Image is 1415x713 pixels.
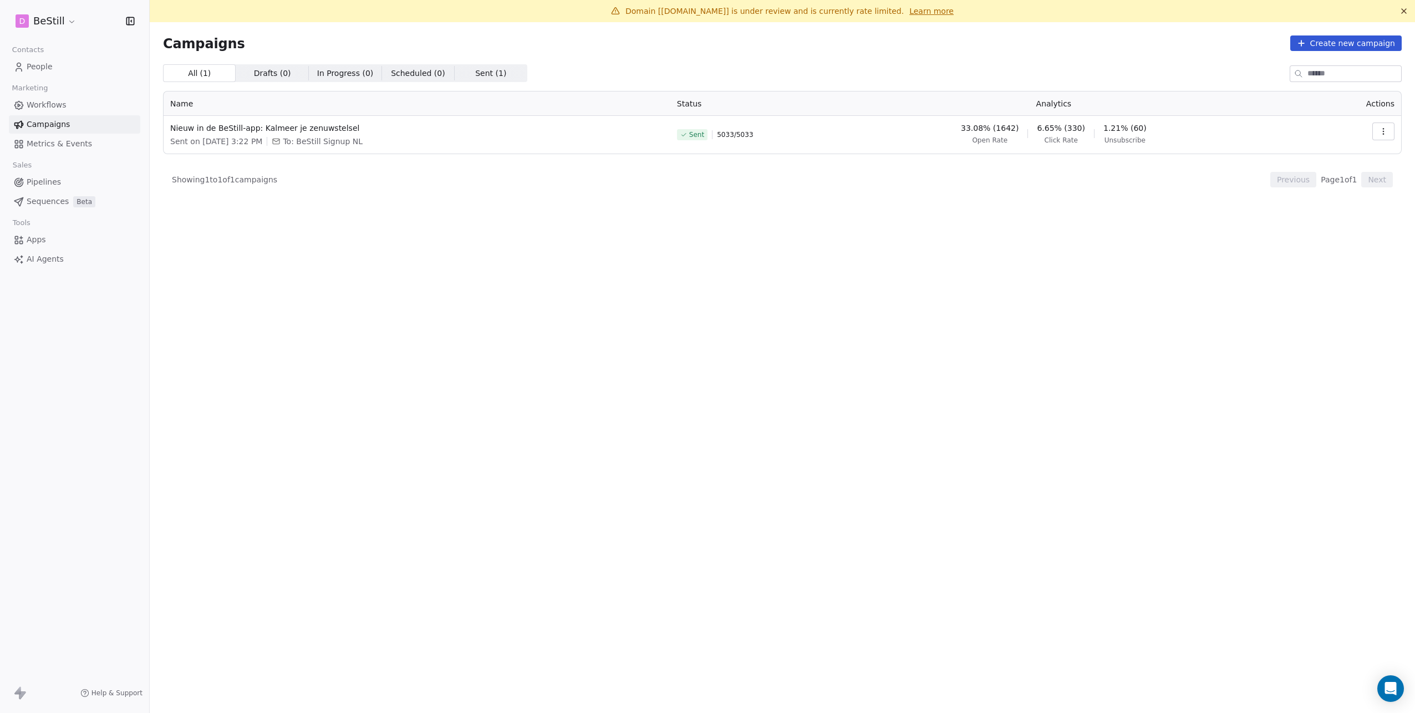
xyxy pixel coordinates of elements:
[170,136,262,147] span: Sent on [DATE] 3:22 PM
[27,234,46,246] span: Apps
[1321,174,1357,185] span: Page 1 of 1
[909,6,954,17] a: Learn more
[27,138,92,150] span: Metrics & Events
[972,136,1007,145] span: Open Rate
[27,119,70,130] span: Campaigns
[27,176,61,188] span: Pipelines
[317,68,374,79] span: In Progress ( 0 )
[670,91,809,116] th: Status
[809,91,1299,116] th: Analytics
[717,130,753,139] span: 5033 / 5033
[1361,172,1393,187] button: Next
[1270,172,1316,187] button: Previous
[391,68,445,79] span: Scheduled ( 0 )
[7,42,49,58] span: Contacts
[689,130,704,139] span: Sent
[9,192,140,211] a: SequencesBeta
[8,157,37,174] span: Sales
[9,231,140,249] a: Apps
[27,196,69,207] span: Sequences
[27,61,53,73] span: People
[27,99,67,111] span: Workflows
[170,123,664,134] span: Nieuw in de BeStill-app: Kalmeer je zenuwstelsel
[1037,123,1085,134] span: 6.65% (330)
[9,58,140,76] a: People
[33,14,65,28] span: BeStill
[172,174,277,185] span: Showing 1 to 1 of 1 campaigns
[254,68,291,79] span: Drafts ( 0 )
[27,253,64,265] span: AI Agents
[163,35,245,51] span: Campaigns
[283,136,363,147] span: To: BeStill Signup NL
[1104,136,1146,145] span: Unsubscribe
[9,115,140,134] a: Campaigns
[164,91,670,116] th: Name
[80,689,142,697] a: Help & Support
[1299,91,1401,116] th: Actions
[1045,136,1078,145] span: Click Rate
[9,173,140,191] a: Pipelines
[9,250,140,268] a: AI Agents
[91,689,142,697] span: Help & Support
[625,7,904,16] span: Domain [[DOMAIN_NAME]] is under review and is currently rate limited.
[19,16,26,27] span: D
[1103,123,1147,134] span: 1.21% (60)
[13,12,79,30] button: DBeStill
[9,135,140,153] a: Metrics & Events
[475,68,506,79] span: Sent ( 1 )
[961,123,1019,134] span: 33.08% (1642)
[9,96,140,114] a: Workflows
[7,80,53,96] span: Marketing
[1290,35,1402,51] button: Create new campaign
[8,215,35,231] span: Tools
[1377,675,1404,702] div: Open Intercom Messenger
[73,196,95,207] span: Beta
